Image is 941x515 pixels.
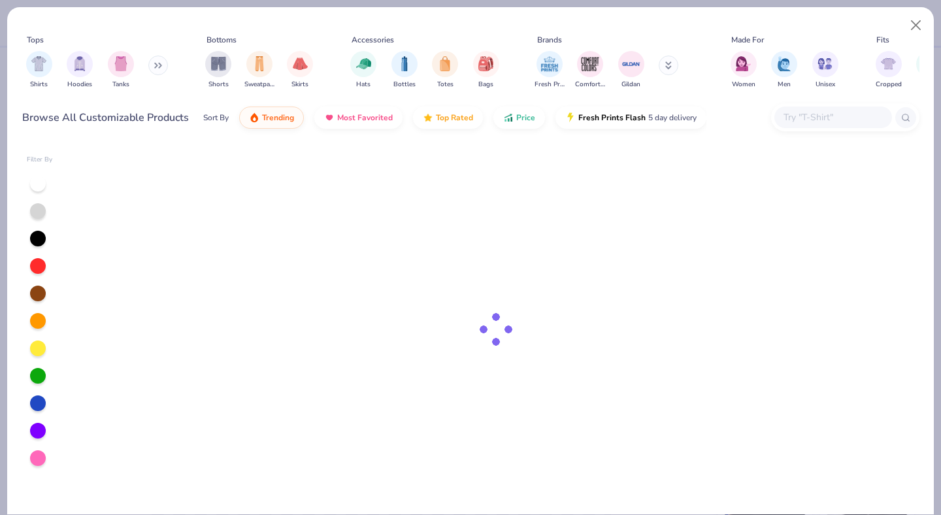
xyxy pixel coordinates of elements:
span: Fresh Prints Flash [578,112,646,123]
img: TopRated.gif [423,112,433,123]
span: Bags [478,80,493,90]
div: filter for Skirts [287,51,313,90]
span: Price [516,112,535,123]
img: Skirts Image [293,56,308,71]
img: Fresh Prints Image [540,54,559,74]
div: filter for Cropped [876,51,902,90]
img: Women Image [736,56,751,71]
span: Bottles [393,80,416,90]
img: Tanks Image [114,56,128,71]
button: Close [904,13,929,38]
span: Hoodies [67,80,92,90]
button: Price [493,107,545,129]
button: filter button [108,51,134,90]
button: Most Favorited [314,107,403,129]
img: Men Image [777,56,791,71]
button: filter button [205,51,231,90]
img: Hoodies Image [73,56,87,71]
span: Unisex [816,80,835,90]
button: filter button [67,51,93,90]
button: filter button [575,51,605,90]
input: Try "T-Shirt" [782,110,883,125]
div: filter for Comfort Colors [575,51,605,90]
span: Sweatpants [244,80,274,90]
div: Accessories [352,34,394,46]
div: filter for Hats [350,51,376,90]
span: Women [732,80,755,90]
span: Most Favorited [337,112,393,123]
img: Sweatpants Image [252,56,267,71]
div: filter for Sweatpants [244,51,274,90]
img: Shorts Image [211,56,226,71]
span: Trending [262,112,294,123]
img: Bags Image [478,56,493,71]
div: Browse All Customizable Products [22,110,189,125]
button: Fresh Prints Flash5 day delivery [555,107,706,129]
button: filter button [535,51,565,90]
div: filter for Bags [473,51,499,90]
img: Totes Image [438,56,452,71]
img: Bottles Image [397,56,412,71]
span: Skirts [291,80,308,90]
img: most_fav.gif [324,112,335,123]
div: Sort By [203,112,229,124]
button: filter button [771,51,797,90]
button: filter button [350,51,376,90]
button: filter button [287,51,313,90]
span: Cropped [876,80,902,90]
img: trending.gif [249,112,259,123]
div: filter for Fresh Prints [535,51,565,90]
button: filter button [244,51,274,90]
button: Trending [239,107,304,129]
button: filter button [731,51,757,90]
img: Hats Image [356,56,371,71]
div: filter for Totes [432,51,458,90]
div: Tops [27,34,44,46]
span: Fresh Prints [535,80,565,90]
img: Shirts Image [31,56,46,71]
img: Comfort Colors Image [580,54,600,74]
span: Hats [356,80,371,90]
button: filter button [391,51,418,90]
div: Made For [731,34,764,46]
div: filter for Unisex [812,51,838,90]
button: filter button [618,51,644,90]
div: filter for Women [731,51,757,90]
button: Top Rated [413,107,483,129]
span: Shorts [208,80,229,90]
div: filter for Men [771,51,797,90]
button: filter button [26,51,52,90]
button: filter button [812,51,838,90]
div: filter for Gildan [618,51,644,90]
div: Filter By [27,155,53,165]
span: Shirts [30,80,48,90]
div: Bottoms [206,34,237,46]
div: Brands [537,34,562,46]
button: filter button [876,51,902,90]
div: Fits [876,34,889,46]
button: filter button [473,51,499,90]
div: filter for Tanks [108,51,134,90]
button: filter button [432,51,458,90]
img: Gildan Image [621,54,641,74]
div: filter for Bottles [391,51,418,90]
span: Men [778,80,791,90]
img: flash.gif [565,112,576,123]
span: Totes [437,80,454,90]
span: 5 day delivery [648,110,697,125]
img: Cropped Image [881,56,896,71]
div: filter for Hoodies [67,51,93,90]
div: filter for Shirts [26,51,52,90]
span: Tanks [112,80,129,90]
img: Unisex Image [817,56,833,71]
div: filter for Shorts [205,51,231,90]
span: Gildan [621,80,640,90]
span: Comfort Colors [575,80,605,90]
span: Top Rated [436,112,473,123]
